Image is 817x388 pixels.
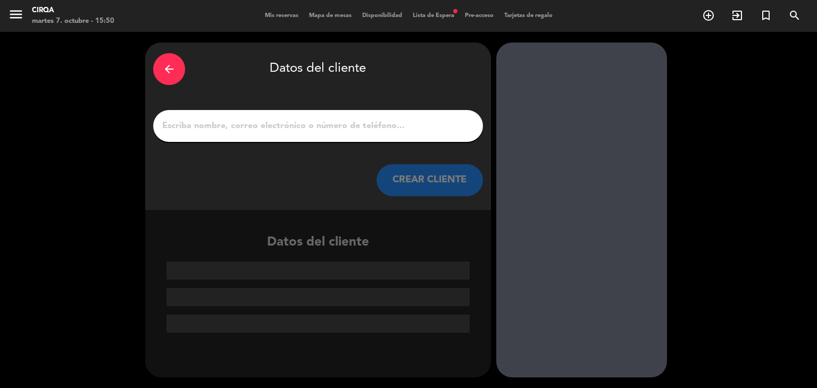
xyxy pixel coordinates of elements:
button: menu [8,6,24,26]
span: Lista de Espera [407,13,460,19]
input: Escriba nombre, correo electrónico o número de teléfono... [161,119,475,133]
span: Disponibilidad [357,13,407,19]
span: Tarjetas de regalo [499,13,558,19]
div: Datos del cliente [153,50,483,88]
div: Datos del cliente [145,232,491,333]
div: CIRQA [32,5,114,16]
i: add_circle_outline [702,9,715,22]
span: Pre-acceso [460,13,499,19]
i: search [788,9,801,22]
button: CREAR CLIENTE [377,164,483,196]
span: fiber_manual_record [452,8,458,14]
i: turned_in_not [760,9,772,22]
span: Mis reservas [260,13,304,19]
span: Mapa de mesas [304,13,357,19]
i: arrow_back [163,63,176,75]
div: martes 7. octubre - 15:50 [32,16,114,27]
i: exit_to_app [731,9,744,22]
i: menu [8,6,24,22]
